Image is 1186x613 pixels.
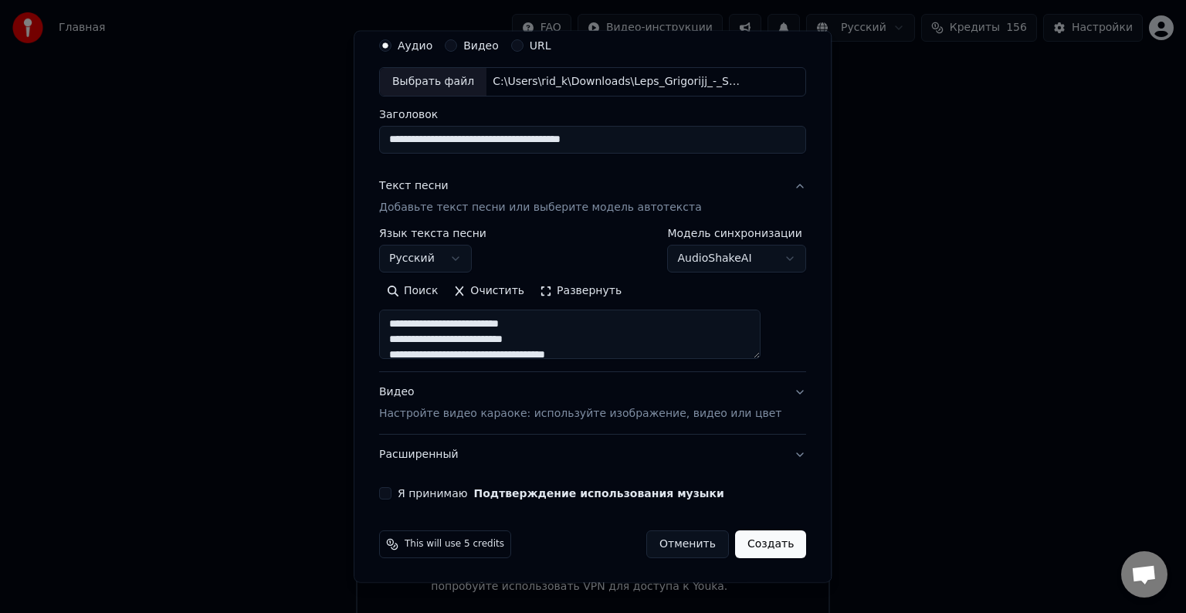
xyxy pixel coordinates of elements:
button: Развернуть [532,279,629,303]
button: Я принимаю [474,488,724,499]
button: Создать [735,530,806,558]
label: Я принимаю [398,488,724,499]
button: Отменить [646,530,729,558]
span: This will use 5 credits [405,538,504,550]
label: Модель синхронизации [668,228,807,239]
div: Текст песниДобавьте текст песни или выберите модель автотекста [379,228,806,371]
button: Текст песниДобавьте текст песни или выберите модель автотекста [379,166,806,228]
div: Видео [379,384,781,422]
div: C:\Users\rid_k\Downloads\Leps_Grigorijj_-_Samyjj_luchshijj_den_540673.mp3 [486,74,749,90]
button: Расширенный [379,435,806,475]
label: Заголовок [379,109,806,120]
div: Выбрать файл [380,68,486,96]
label: URL [530,40,551,51]
label: Язык текста песни [379,228,486,239]
p: Добавьте текст песни или выберите модель автотекста [379,200,702,215]
div: Текст песни [379,178,449,194]
button: Поиск [379,279,446,303]
label: Видео [463,40,499,51]
button: Очистить [446,279,533,303]
p: Настройте видео караоке: используйте изображение, видео или цвет [379,406,781,422]
button: ВидеоНастройте видео караоке: используйте изображение, видео или цвет [379,372,806,434]
label: Аудио [398,40,432,51]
